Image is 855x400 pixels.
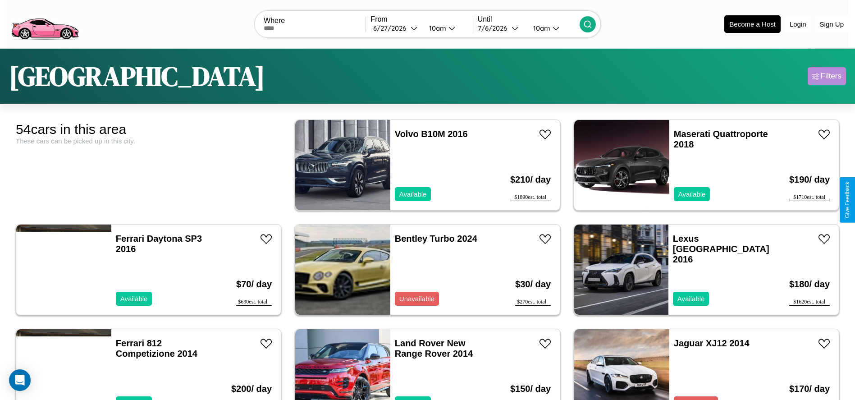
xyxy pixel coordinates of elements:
[526,23,580,33] button: 10am
[9,58,265,95] h1: [GEOGRAPHIC_DATA]
[395,129,468,139] a: Volvo B10M 2016
[395,234,477,244] a: Bentley Turbo 2024
[425,24,448,32] div: 10am
[422,23,473,33] button: 10am
[815,16,848,32] button: Sign Up
[370,15,472,23] label: From
[7,5,82,42] img: logo
[236,299,272,306] div: $ 630 est. total
[264,17,366,25] label: Where
[236,270,272,299] h3: $ 70 / day
[673,234,769,264] a: Lexus [GEOGRAPHIC_DATA] 2016
[789,166,830,194] h3: $ 190 / day
[395,338,473,359] a: Land Rover New Range Rover 2014
[674,129,768,149] a: Maserati Quattroporte 2018
[9,369,31,391] div: Open Intercom Messenger
[510,194,551,201] div: $ 1890 est. total
[399,293,434,305] p: Unavailable
[370,23,421,33] button: 6/27/2026
[529,24,553,32] div: 10am
[724,15,781,33] button: Become a Host
[510,166,551,194] h3: $ 210 / day
[399,188,427,200] p: Available
[120,293,148,305] p: Available
[515,270,551,299] h3: $ 30 / day
[785,16,811,32] button: Login
[373,24,411,32] div: 6 / 27 / 2026
[808,67,846,85] button: Filters
[789,270,830,299] h3: $ 180 / day
[515,299,551,306] div: $ 270 est. total
[789,194,830,201] div: $ 1710 est. total
[116,338,197,359] a: Ferrari 812 Competizione 2014
[677,293,705,305] p: Available
[844,182,850,218] div: Give Feedback
[478,15,580,23] label: Until
[16,137,281,145] div: These cars can be picked up in this city.
[678,188,706,200] p: Available
[478,24,512,32] div: 7 / 6 / 2026
[674,338,750,348] a: Jaguar XJ12 2014
[821,72,841,81] div: Filters
[789,299,830,306] div: $ 1620 est. total
[16,122,281,137] div: 54 cars in this area
[116,234,202,254] a: Ferrari Daytona SP3 2016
